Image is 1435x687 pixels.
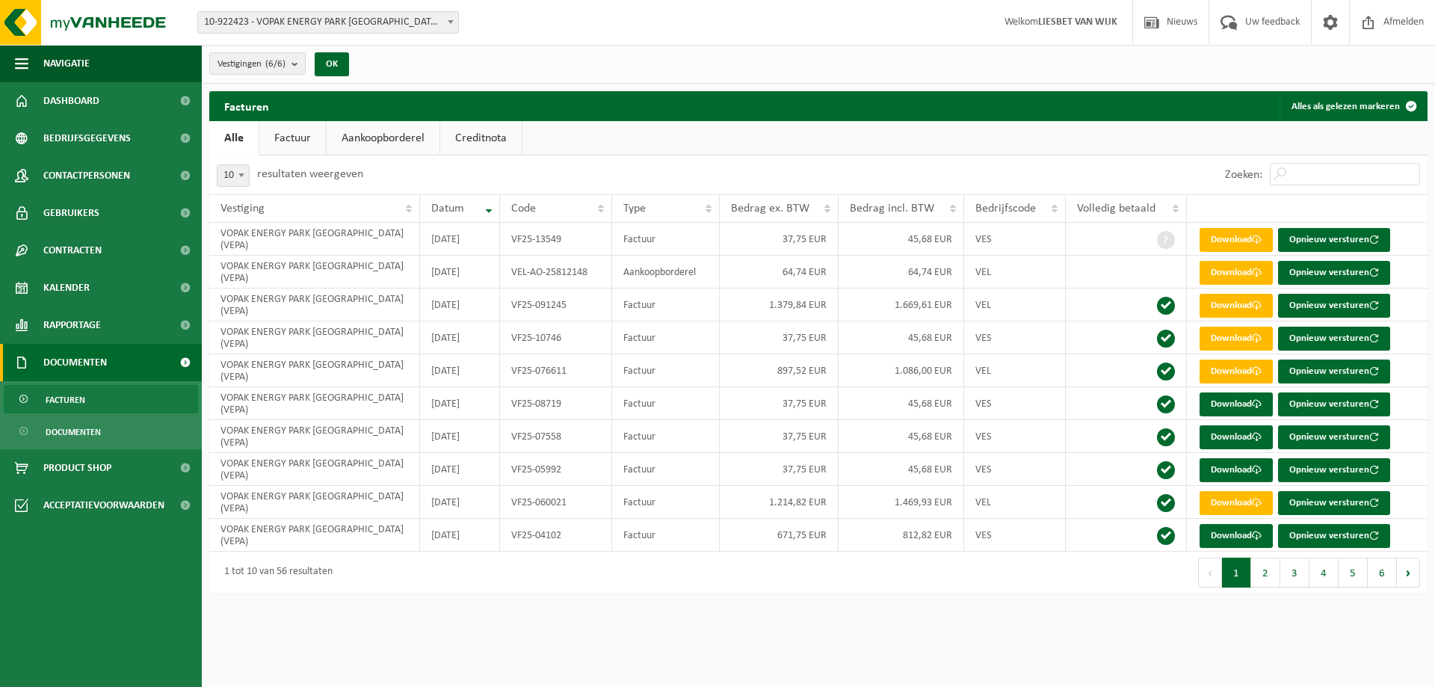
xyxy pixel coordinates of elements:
[209,354,420,387] td: VOPAK ENERGY PARK [GEOGRAPHIC_DATA] (VEPA)
[1200,458,1273,482] a: Download
[43,487,164,524] span: Acceptatievoorwaarden
[1200,261,1273,285] a: Download
[500,486,612,519] td: VF25-060021
[511,203,536,215] span: Code
[209,519,420,552] td: VOPAK ENERGY PARK [GEOGRAPHIC_DATA] (VEPA)
[1309,558,1339,588] button: 4
[209,453,420,486] td: VOPAK ENERGY PARK [GEOGRAPHIC_DATA] (VEPA)
[612,387,720,420] td: Factuur
[1278,425,1390,449] button: Opnieuw versturen
[217,164,250,187] span: 10
[420,420,500,453] td: [DATE]
[1200,491,1273,515] a: Download
[839,387,964,420] td: 45,68 EUR
[964,519,1065,552] td: VES
[431,203,464,215] span: Datum
[420,354,500,387] td: [DATE]
[43,306,101,344] span: Rapportage
[720,420,839,453] td: 37,75 EUR
[731,203,809,215] span: Bedrag ex. BTW
[43,232,102,269] span: Contracten
[720,486,839,519] td: 1.214,82 EUR
[612,420,720,453] td: Factuur
[1200,360,1273,383] a: Download
[43,194,99,232] span: Gebruikers
[1200,392,1273,416] a: Download
[46,418,101,446] span: Documenten
[612,321,720,354] td: Factuur
[7,654,250,687] iframe: chat widget
[1200,228,1273,252] a: Download
[43,120,131,157] span: Bedrijfsgegevens
[839,223,964,256] td: 45,68 EUR
[420,519,500,552] td: [DATE]
[964,387,1065,420] td: VES
[839,354,964,387] td: 1.086,00 EUR
[612,519,720,552] td: Factuur
[500,354,612,387] td: VF25-076611
[500,387,612,420] td: VF25-08719
[217,53,286,76] span: Vestigingen
[964,420,1065,453] td: VES
[839,289,964,321] td: 1.669,61 EUR
[964,486,1065,519] td: VEL
[420,289,500,321] td: [DATE]
[259,121,326,155] a: Factuur
[1278,524,1390,548] button: Opnieuw versturen
[1278,360,1390,383] button: Opnieuw versturen
[420,321,500,354] td: [DATE]
[1368,558,1397,588] button: 6
[720,519,839,552] td: 671,75 EUR
[1278,228,1390,252] button: Opnieuw versturen
[209,91,284,120] h2: Facturen
[209,223,420,256] td: VOPAK ENERGY PARK [GEOGRAPHIC_DATA] (VEPA)
[257,168,363,180] label: resultaten weergeven
[964,223,1065,256] td: VES
[209,121,259,155] a: Alle
[197,11,459,34] span: 10-922423 - VOPAK ENERGY PARK ANTWERP (VEPA) - ANTWERPEN
[1278,294,1390,318] button: Opnieuw versturen
[209,52,306,75] button: Vestigingen(6/6)
[839,256,964,289] td: 64,74 EUR
[1280,558,1309,588] button: 3
[209,486,420,519] td: VOPAK ENERGY PARK [GEOGRAPHIC_DATA] (VEPA)
[720,354,839,387] td: 897,52 EUR
[500,453,612,486] td: VF25-05992
[209,289,420,321] td: VOPAK ENERGY PARK [GEOGRAPHIC_DATA] (VEPA)
[43,269,90,306] span: Kalender
[1038,16,1117,28] strong: LIESBET VAN WIJK
[43,45,90,82] span: Navigatie
[1280,91,1426,121] button: Alles als gelezen markeren
[720,256,839,289] td: 64,74 EUR
[1339,558,1368,588] button: 5
[420,453,500,486] td: [DATE]
[839,420,964,453] td: 45,68 EUR
[500,223,612,256] td: VF25-13549
[964,321,1065,354] td: VES
[315,52,349,76] button: OK
[1077,203,1155,215] span: Volledig betaald
[1278,458,1390,482] button: Opnieuw versturen
[1278,491,1390,515] button: Opnieuw versturen
[420,387,500,420] td: [DATE]
[1200,327,1273,351] a: Download
[209,256,420,289] td: VOPAK ENERGY PARK [GEOGRAPHIC_DATA] (VEPA)
[1397,558,1420,588] button: Next
[43,157,130,194] span: Contactpersonen
[720,387,839,420] td: 37,75 EUR
[1222,558,1251,588] button: 1
[975,203,1036,215] span: Bedrijfscode
[500,256,612,289] td: VEL-AO-25812148
[420,223,500,256] td: [DATE]
[217,559,333,586] div: 1 tot 10 van 56 resultaten
[43,82,99,120] span: Dashboard
[500,321,612,354] td: VF25-10746
[839,321,964,354] td: 45,68 EUR
[420,486,500,519] td: [DATE]
[43,449,111,487] span: Product Shop
[43,344,107,381] span: Documenten
[964,256,1065,289] td: VEL
[839,486,964,519] td: 1.469,93 EUR
[4,385,198,413] a: Facturen
[850,203,934,215] span: Bedrag incl. BTW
